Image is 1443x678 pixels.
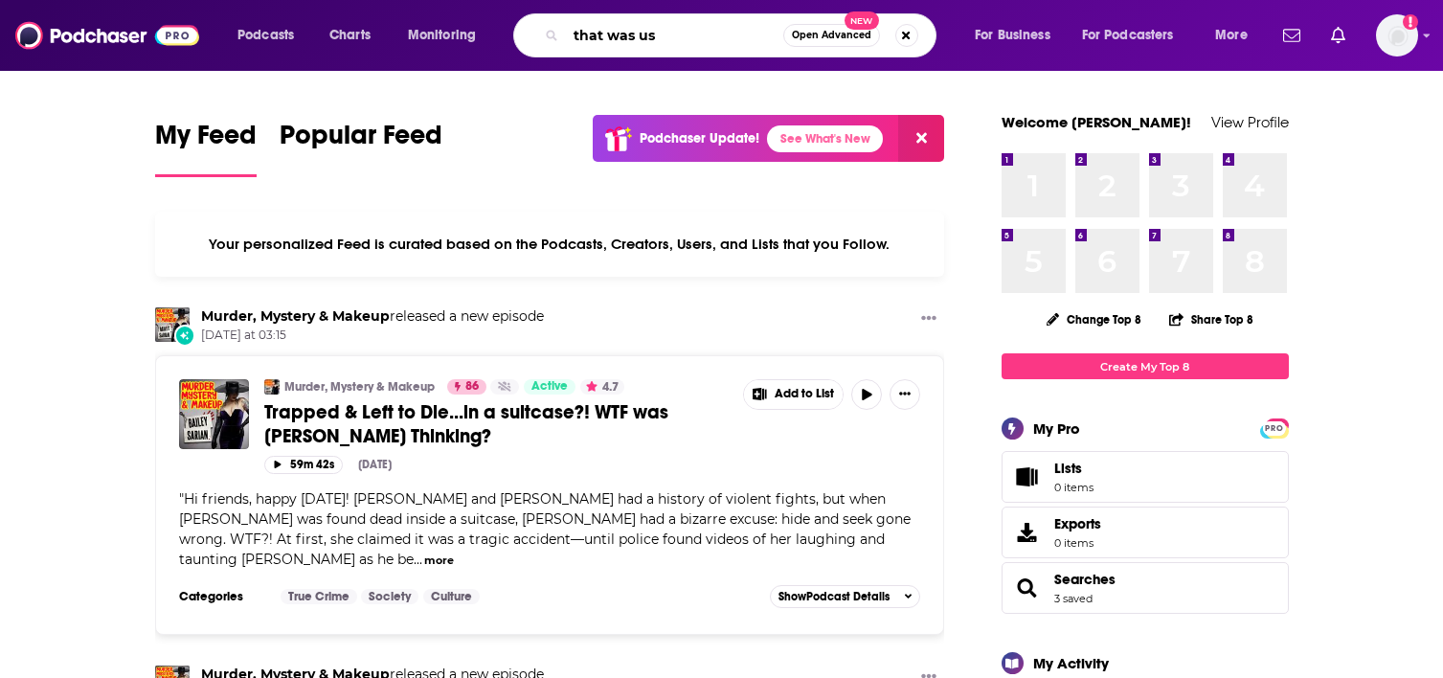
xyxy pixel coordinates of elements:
[1002,451,1289,503] a: Lists
[1033,654,1109,672] div: My Activity
[201,328,544,344] span: [DATE] at 03:15
[1082,22,1174,49] span: For Podcasters
[174,325,195,346] div: New Episode
[767,125,883,152] a: See What's New
[224,20,319,51] button: open menu
[179,379,249,449] img: Trapped & Left to Die...in a suitcase?! WTF was Sarah Boone Thinking?
[201,307,390,325] a: Murder, Mystery & Makeup
[1008,519,1047,546] span: Exports
[890,379,920,410] button: Show More Button
[280,119,442,163] span: Popular Feed
[414,551,422,568] span: ...
[961,20,1074,51] button: open menu
[1054,592,1093,605] a: 3 saved
[845,11,879,30] span: New
[1054,481,1094,494] span: 0 items
[284,379,435,395] a: Murder, Mystery & Makeup
[155,212,945,277] div: Your personalized Feed is curated based on the Podcasts, Creators, Users, and Lists that you Follow.
[1263,421,1286,436] span: PRO
[15,17,199,54] img: Podchaser - Follow, Share and Rate Podcasts
[1376,14,1418,56] img: User Profile
[358,458,392,471] div: [DATE]
[447,379,486,395] a: 86
[408,22,476,49] span: Monitoring
[361,589,418,604] a: Society
[1002,507,1289,558] a: Exports
[155,119,257,163] span: My Feed
[329,22,371,49] span: Charts
[1008,463,1047,490] span: Lists
[1054,571,1116,588] a: Searches
[155,119,257,177] a: My Feed
[280,119,442,177] a: Popular Feed
[792,31,871,40] span: Open Advanced
[1054,536,1101,550] span: 0 items
[775,387,834,401] span: Add to List
[783,24,880,47] button: Open AdvancedNew
[640,130,759,147] p: Podchaser Update!
[975,22,1050,49] span: For Business
[201,307,544,326] h3: released a new episode
[1002,353,1289,379] a: Create My Top 8
[424,553,454,569] button: more
[1054,460,1094,477] span: Lists
[1168,301,1254,338] button: Share Top 8
[395,20,501,51] button: open menu
[1215,22,1248,49] span: More
[264,456,343,474] button: 59m 42s
[1054,515,1101,532] span: Exports
[913,307,944,331] button: Show More Button
[1202,20,1272,51] button: open menu
[465,377,479,396] span: 86
[531,377,568,396] span: Active
[1211,113,1289,131] a: View Profile
[524,379,575,395] a: Active
[566,20,783,51] input: Search podcasts, credits, & more...
[1054,460,1082,477] span: Lists
[317,20,382,51] a: Charts
[264,400,668,448] span: Trapped & Left to Die...in a suitcase?! WTF was [PERSON_NAME] Thinking?
[778,590,890,603] span: Show Podcast Details
[179,490,911,568] span: "
[1376,14,1418,56] button: Show profile menu
[423,589,480,604] a: Culture
[770,585,921,608] button: ShowPodcast Details
[264,379,280,395] img: Murder, Mystery & Makeup
[1275,19,1308,52] a: Show notifications dropdown
[1002,113,1191,131] a: Welcome [PERSON_NAME]!
[1002,562,1289,614] span: Searches
[1323,19,1353,52] a: Show notifications dropdown
[281,589,357,604] a: True Crime
[1070,20,1202,51] button: open menu
[179,490,911,568] span: Hi friends, happy [DATE]! [PERSON_NAME] and [PERSON_NAME] had a history of violent fights, but wh...
[1033,419,1080,438] div: My Pro
[1376,14,1418,56] span: Logged in as evankrask
[155,307,190,342] img: Murder, Mystery & Makeup
[1008,575,1047,601] a: Searches
[1403,14,1418,30] svg: Add a profile image
[1035,307,1154,331] button: Change Top 8
[580,379,624,395] button: 4.7
[264,400,730,448] a: Trapped & Left to Die...in a suitcase?! WTF was [PERSON_NAME] Thinking?
[744,380,844,409] button: Show More Button
[237,22,294,49] span: Podcasts
[1263,420,1286,435] a: PRO
[531,13,955,57] div: Search podcasts, credits, & more...
[179,589,265,604] h3: Categories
